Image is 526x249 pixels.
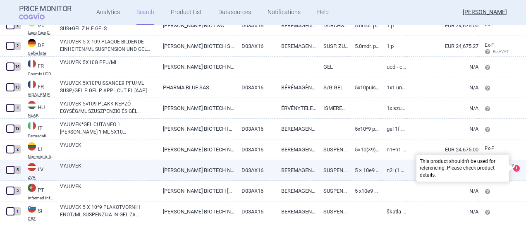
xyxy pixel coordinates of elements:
a: 5.0Mdr. PFU + [349,15,380,36]
a: 1x szuszpenzió: 1 ml; gél: 1,5 m, 1 injekciós üveg (szuszpenzió) + 1 injekciós üveg (gél) [380,98,407,118]
a: GEL 1F 1ML+1F SOLV [380,119,407,139]
a: VYJUVEK*GEL CUTANEO 1 [PERSON_NAME] 1 ML 5X10 [PERSON_NAME] PFU/ML +1 [PERSON_NAME] SOLVENTE GEL [60,121,157,136]
a: VYJUVEK 5 X 109 PLAQUE-BILDENDE EINHEITEN/ML SUSPENSION UND GEL ZUR HERSTELLUNG EINES GELS [60,38,157,53]
a: BEREMAGENAS GEPERPAVEKAS [275,139,317,160]
a: PTPTInfarmed Infomed [22,183,54,200]
a: 1 P [380,36,407,56]
abbr: Gelbe liste — Gelbe Liste online database by Medizinische Medien Informations GmbH (MMI), Germany [28,51,54,55]
a: SISICBZ [22,204,54,221]
a: [PERSON_NAME] BIOTECH NETHERLANDS B.V. [157,98,236,118]
a: BEREMAGENE GEPERPAVEC [275,181,317,201]
img: Lithuania [28,142,36,151]
a: VYJUVEK 5 X 10^9 PLAKOTVORNIH ENOT/ML SUSPENZIJA IN GEL ZA PRIPRAVO GELA [60,204,157,218]
a: BEREMAGENUM GEPERPAVECUM [275,160,317,180]
a: SUSPENZIJA IN GEL ZA PRIPRAVO GELA [317,201,349,222]
a: BEREMAGEN GEPERPAVEC [275,36,317,56]
div: 13 [14,83,21,91]
a: VYJUVEK [60,183,157,198]
a: N2: (1 suspensija + 1 gels) (1 ml/1,5 ml) [380,160,407,180]
a: D03AX16 [235,15,275,36]
a: D03AX16 [235,201,275,222]
a: D03AX16 [235,139,275,160]
span: Ex-factory price [485,146,494,151]
a: VYJUVEK 5×109 PLAKK-KÉPZŐ EGYSÉG/ML SZUSZPENZIÓ ÉS GÉL GÉLHEZ [60,100,157,115]
a: [PERSON_NAME] BIOTECH NETHERLANDS B.V., [GEOGRAPHIC_DATA] [157,160,236,180]
a: 5 x10e9 UFP/1 ml [349,181,380,201]
abbr: CBZ — Online database of medical product market supply published by the Ministrstvo za zdravje, S... [28,217,54,221]
a: N/A [406,201,478,222]
a: PHARMA BLUE SAS [157,77,236,98]
a: 1x1 unité; 1x1.5 millilitre [380,77,407,98]
a: [PERSON_NAME] BIOTECH SWITZERLAND GMBH THE NETHERLANDS BRANCH [157,36,236,56]
a: LTLTNon-reimb. list [22,141,54,159]
img: Portugal [28,184,36,192]
a: 1 P [380,15,407,36]
abbr: Farmadati — Online database developed by Farmadati Italia S.r.l., Italia. [28,134,54,138]
a: LVLVZVA [22,162,54,180]
div: 2 [14,145,21,153]
a: VYJUVEK [60,162,157,177]
a: 5X10^9 PFU 1ML [349,119,380,139]
a: Price MonitorCOGVIO [19,5,72,20]
a: N1+N1 (gelis) [380,139,407,160]
a: Ex-F [478,143,509,155]
a: VYJUVEK 5X10PUISSANCE9 PFU/ML SUSP/GEL P GEL P APPL CUT FL [AAP] [60,79,157,94]
a: SUSPENSION AND GEL FOR GEL [317,181,349,201]
a: škatla z 1 vialo s suspenzijo (vsebuje učinkovino) in 1 vialo z gelom [380,201,407,222]
a: D03AX16 [235,36,275,56]
a: SUSP. ZUR HERSTELLUNG EINES GELS [317,36,349,56]
abbr: Non-reimb. list — List of medicinal products published by the Ministry of Health of The Republic ... [28,155,54,159]
a: 5×10(×9) PSV/ml [349,139,380,160]
img: France [28,60,36,68]
img: Latvia [28,163,36,171]
a: EUR 24,675.00 [406,139,478,160]
a: GEL [317,57,349,77]
a: S/G GEL [317,77,349,98]
span: Ex-factory price [485,42,494,48]
span: COGVIO [19,13,56,19]
a: BEREMAGEN GEPERPAVEC 5000000000 E. [275,15,317,36]
a: DEDEGelbe liste [22,38,54,55]
a: SUSPENSION AND GEL FOR GEL [317,160,349,180]
div: 2 [14,21,21,29]
img: France [28,80,36,89]
span: ? [510,163,515,168]
img: Slovenia [28,204,36,213]
strong: Price Monitor [19,5,72,13]
a: BEREMAGENE GEPERPAVEC [275,201,317,222]
abbr: LauerTaxe CGM — Complex database for German drug information provided by commercial provider CGM ... [28,31,54,35]
a: Ex-F Ret+VAT calc [478,39,509,58]
a: EUR 24,675.00 [406,15,478,36]
a: Ex-F [478,19,509,31]
div: 14 [14,62,21,71]
a: N/A [406,181,478,201]
a: BEREMAGENE GEPERPAVEC [275,119,317,139]
abbr: NEAK — PUPHA database published by the National Health Insurance Fund of Hungary. [28,113,54,117]
div: 13 [14,124,21,133]
a: VYJUVEK 5 MRD. PLAQUE-BILD.E/ML SUS+GEL Z.H.E.GELS [60,17,157,32]
img: Hungary [28,101,36,109]
div: This product shouldn't be used for referencing. Please check product details. [416,155,509,182]
a: [PERSON_NAME] BIOTECH NETHERLANDS B.V. [157,201,236,222]
a: EUR 24,675.27 [406,36,478,56]
a: ?This product shouldn't be used for referencing. Please check product details. [513,165,523,171]
a: VYJUVEK [60,141,157,156]
abbr: Infarmed Infomed — Infomed - medicinal products database, published by Infarmed, National Authori... [28,196,54,200]
div: 2 [14,42,21,50]
a: DEDELauerTaxe CGM [22,17,54,35]
abbr: Cnamts UCD — Online database of medicines under the National Health Insurance Fund for salaried w... [28,72,54,76]
a: [PERSON_NAME] BIOTECH INC. [157,119,236,139]
abbr: ZVA — Online database developed by State Agency of Medicines Republic of Latvia. [28,175,54,180]
a: [PERSON_NAME] BIOTECH NETHERLANDS B.V., NYDERLANDAI [157,139,236,160]
a: 5 × 10E9 plaque forming units/ml [349,160,380,180]
a: [PERSON_NAME] BIOT.SW [157,15,236,36]
a: ITITFarmadati [22,121,54,138]
a: EUR 24,427.18 [406,160,478,180]
a: DURCHSTECHFLASCHEN [317,15,349,36]
a: ÉRVÉNYTELEN, MÁR NEM HASZNÁLT KÓD [275,98,317,118]
a: [PERSON_NAME] BIOTECH [GEOGRAPHIC_DATA], B.V. [157,181,236,201]
a: N/A [406,57,478,77]
a: FRFRCnamts UCD [22,59,54,76]
abbr: VIDAL FM PRIX — List of medicinal products published by VIDAL France - retail price. [28,93,54,97]
div: 5 [14,187,21,195]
